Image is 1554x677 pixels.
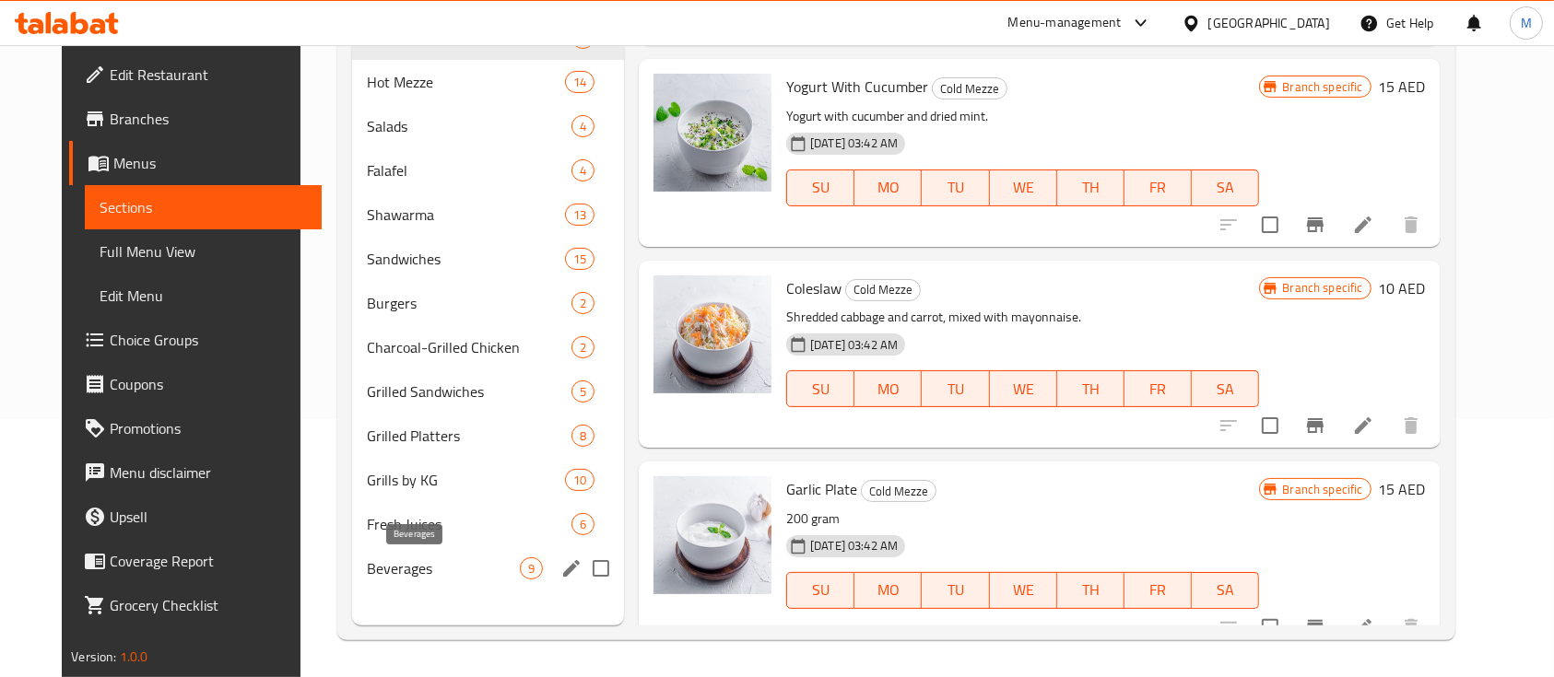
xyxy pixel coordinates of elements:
[1293,605,1337,649] button: Branch-specific-item
[572,427,594,445] span: 8
[1124,169,1192,206] button: FR
[990,370,1057,407] button: WE
[352,60,624,104] div: Hot Mezze14
[1379,476,1426,502] h6: 15 AED
[1251,406,1289,445] span: Select to update
[997,174,1050,201] span: WE
[100,285,307,307] span: Edit Menu
[572,383,594,401] span: 5
[1389,605,1433,649] button: delete
[1132,376,1184,403] span: FR
[110,64,307,86] span: Edit Restaurant
[69,583,322,627] a: Grocery Checklist
[85,229,322,274] a: Full Menu View
[786,274,842,302] span: Coleslaw
[120,645,148,669] span: 1.0.0
[69,141,322,185] a: Menus
[786,508,1259,531] p: 200 gram
[1199,577,1252,603] span: SA
[367,380,571,403] span: Grilled Sandwiches
[786,306,1259,329] p: Shredded cabbage and carrot, mixed with mayonnaise.
[566,206,594,224] span: 13
[1389,203,1433,247] button: delete
[352,414,624,458] div: Grilled Platters8
[1199,376,1252,403] span: SA
[367,336,571,358] span: Charcoal-Grilled Chicken
[1065,376,1117,403] span: TH
[352,237,624,281] div: Sandwiches15
[803,537,905,554] span: [DATE] 03:42 AM
[367,248,565,270] div: Sandwiches
[1008,12,1122,34] div: Menu-management
[521,560,542,578] span: 9
[571,159,595,181] div: items
[1199,174,1252,201] span: SA
[1293,403,1337,448] button: Branch-specific-item
[69,495,322,539] a: Upsell
[803,336,905,354] span: [DATE] 03:42 AM
[572,339,594,356] span: 2
[1352,414,1374,437] a: Edit menu item
[352,193,624,237] div: Shawarma13
[367,115,571,137] div: Salads
[846,279,920,300] span: Cold Mezze
[367,513,571,535] span: Fresh Juices
[571,380,595,403] div: items
[786,105,1259,128] p: Yogurt with cucumber and dried mint.
[795,577,847,603] span: SU
[367,204,565,226] span: Shawarma
[997,376,1050,403] span: WE
[69,97,322,141] a: Branches
[367,71,565,93] span: Hot Mezze
[1521,13,1532,33] span: M
[352,546,624,590] div: Beverages9edit
[572,118,594,135] span: 4
[110,594,307,616] span: Grocery Checklist
[786,572,854,609] button: SU
[1065,577,1117,603] span: TH
[100,240,307,263] span: Full Menu View
[69,362,322,406] a: Coupons
[1352,616,1374,638] a: Edit menu item
[110,461,307,484] span: Menu disclaimer
[1293,203,1337,247] button: Branch-specific-item
[929,174,982,201] span: TU
[929,376,982,403] span: TU
[862,577,914,603] span: MO
[1065,174,1117,201] span: TH
[862,174,914,201] span: MO
[932,77,1007,99] div: Cold Mezze
[653,275,771,393] img: Coleslaw
[572,162,594,180] span: 4
[69,318,322,362] a: Choice Groups
[566,74,594,91] span: 14
[367,469,565,491] span: Grills by KG
[352,281,624,325] div: Burgers2
[1275,78,1370,96] span: Branch specific
[795,174,847,201] span: SU
[85,274,322,318] a: Edit Menu
[1192,572,1259,609] button: SA
[69,53,322,97] a: Edit Restaurant
[854,370,922,407] button: MO
[803,134,905,152] span: [DATE] 03:42 AM
[1379,275,1426,301] h6: 10 AED
[110,329,307,351] span: Choice Groups
[352,325,624,369] div: Charcoal-Grilled Chicken2
[1379,74,1426,99] h6: 15 AED
[571,513,595,535] div: items
[69,406,322,450] a: Promotions
[110,417,307,439] span: Promotions
[367,292,571,314] span: Burgers
[571,292,595,314] div: items
[990,572,1057,609] button: WE
[572,516,594,533] span: 6
[1389,403,1433,448] button: delete
[367,159,571,181] div: Falafel
[571,336,595,358] div: items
